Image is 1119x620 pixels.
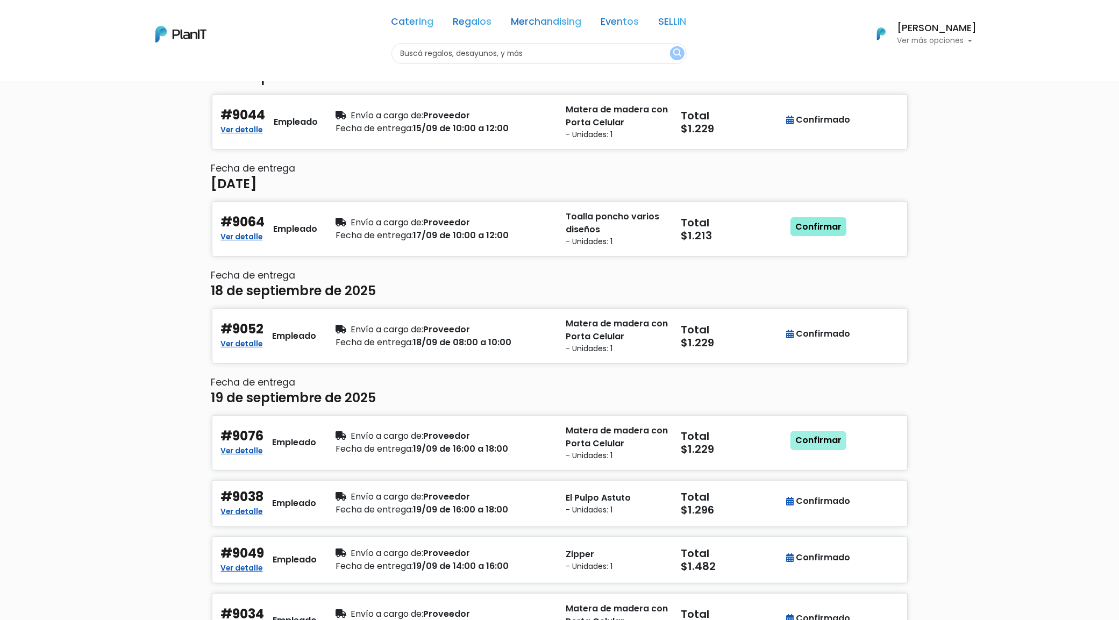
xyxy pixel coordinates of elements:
[55,10,155,31] div: ¿Necesitás ayuda?
[211,69,376,85] h4: 15 de septiembre de 2025
[221,443,263,456] a: Ver detalle
[566,103,668,129] p: Matera de madera con Porta Celular
[351,430,424,442] span: Envío a cargo de:
[211,176,258,192] h4: [DATE]
[221,122,263,135] a: Ver detalle
[453,17,492,30] a: Regalos
[336,336,414,348] span: Fecha de entrega:
[681,109,781,122] h5: Total
[211,536,908,584] button: #9049 Ver detalle Empleado Envío a cargo de:Proveedor Fecha de entrega:19/09 de 14:00 a 16:00 Zip...
[863,20,977,48] button: PlanIt Logo [PERSON_NAME] Ver más opciones
[897,24,977,33] h6: [PERSON_NAME]
[211,390,376,406] h4: 19 de septiembre de 2025
[221,322,264,337] h4: #9052
[211,480,908,528] button: #9038 Ver detalle Empleado Envío a cargo de:Proveedor Fecha de entrega:19/09 de 16:00 a 18:00 El ...
[274,116,318,129] div: Empleado
[681,323,781,336] h5: Total
[336,503,553,516] div: 19/09 de 16:00 a 18:00
[336,336,553,349] div: 18/09 de 08:00 a 10:00
[681,560,783,573] h5: $1.482
[787,113,851,126] div: Confirmado
[273,553,317,566] div: Empleado
[336,122,414,134] span: Fecha de entrega:
[221,229,263,242] a: Ver detalle
[211,283,376,299] h4: 18 de septiembre de 2025
[790,217,846,237] a: Confirmar
[336,216,553,229] div: Proveedor
[787,327,851,340] div: Confirmado
[681,430,781,443] h5: Total
[221,560,263,573] a: Ver detalle
[566,343,668,354] small: - Unidades: 1
[221,489,264,505] h4: #9038
[566,210,668,236] p: Toalla poncho varios diseños
[273,330,317,343] div: Empleado
[221,108,266,123] h4: #9044
[681,229,783,242] h5: $1.213
[336,323,553,336] div: Proveedor
[790,431,846,451] a: Confirmar
[211,415,908,471] button: #9076 Ver detalle Empleado Envío a cargo de:Proveedor Fecha de entrega:19/09 de 16:00 a 18:00 Mat...
[336,490,553,503] div: Proveedor
[566,129,668,140] small: - Unidades: 1
[681,122,783,135] h5: $1.229
[211,308,908,364] button: #9052 Ver detalle Empleado Envío a cargo de:Proveedor Fecha de entrega:18/09 de 08:00 a 10:00 Mat...
[511,17,582,30] a: Merchandising
[336,560,553,573] div: 19/09 de 14:00 a 16:00
[155,26,206,42] img: PlanIt Logo
[273,497,317,510] div: Empleado
[336,443,553,455] div: 19/09 de 16:00 a 18:00
[391,17,434,30] a: Catering
[336,503,414,516] span: Fecha de entrega:
[273,436,317,449] div: Empleado
[681,490,781,503] h5: Total
[659,17,687,30] a: SELLIN
[336,229,414,241] span: Fecha de entrega:
[897,37,977,45] p: Ver más opciones
[221,336,263,349] a: Ver detalle
[681,443,783,455] h5: $1.229
[221,215,265,230] h4: #9064
[211,163,908,174] h6: Fecha de entrega
[681,216,781,229] h5: Total
[351,547,424,559] span: Envío a cargo de:
[336,443,414,455] span: Fecha de entrega:
[601,17,639,30] a: Eventos
[681,336,783,349] h5: $1.229
[336,229,553,242] div: 17/09 de 10:00 a 12:00
[787,551,851,564] div: Confirmado
[211,377,908,388] h6: Fecha de entrega
[681,547,781,560] h5: Total
[221,429,264,444] h4: #9076
[336,430,553,443] div: Proveedor
[787,495,851,508] div: Confirmado
[221,546,265,561] h4: #9049
[351,109,424,122] span: Envío a cargo de:
[681,503,783,516] h5: $1.296
[673,48,681,59] img: search_button-432b6d5273f82d61273b3651a40e1bd1b912527efae98b1b7a1b2c0702e16a8d.svg
[221,504,263,517] a: Ver detalle
[351,216,424,229] span: Envío a cargo de:
[211,94,908,150] button: #9044 Ver detalle Empleado Envío a cargo de:Proveedor Fecha de entrega:15/09 de 10:00 a 12:00 Mat...
[566,236,668,247] small: - Unidades: 1
[566,548,668,561] p: Zipper
[566,450,668,461] small: - Unidades: 1
[391,43,687,64] input: Buscá regalos, desayunos, y más
[566,424,668,450] p: Matera de madera con Porta Celular
[211,201,908,257] button: #9064 Ver detalle Empleado Envío a cargo de:Proveedor Fecha de entrega:17/09 de 10:00 a 12:00 Toa...
[336,109,553,122] div: Proveedor
[566,561,668,572] small: - Unidades: 1
[211,270,908,281] h6: Fecha de entrega
[336,560,414,572] span: Fecha de entrega:
[566,491,668,504] p: El Pulpo Astuto
[351,490,424,503] span: Envío a cargo de:
[351,608,424,620] span: Envío a cargo de:
[351,323,424,336] span: Envío a cargo de:
[869,22,893,46] img: PlanIt Logo
[566,317,668,343] p: Matera de madera con Porta Celular
[566,504,668,516] small: - Unidades: 1
[274,223,318,236] div: Empleado
[336,547,553,560] div: Proveedor
[336,122,553,135] div: 15/09 de 10:00 a 12:00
